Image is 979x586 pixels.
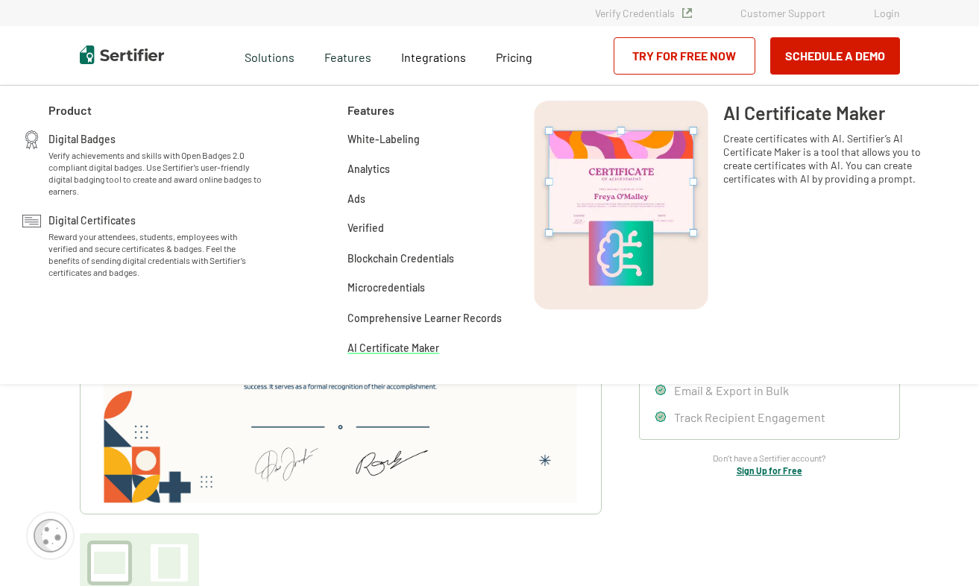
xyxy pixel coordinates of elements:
[80,45,164,64] img: Sertifier | Digital Credentialing Platform
[595,7,692,19] a: Verify Credentials
[22,212,41,230] img: Digital Certificates Icon
[347,101,394,119] span: Features
[674,410,825,424] span: Track Recipient Engagement
[324,46,371,65] span: Features
[48,212,267,278] a: Digital CertificatesReward your attendees, students, employees with verified and secure certifica...
[347,190,365,205] a: Ads
[347,279,425,296] span: Microcredentials
[614,37,755,75] a: Try for Free Now
[48,230,267,278] span: Reward your attendees, students, employees with verified and secure certificates & badges. Feel t...
[534,101,708,309] img: AI Certificate Maker
[904,514,979,586] iframe: Chat Widget
[347,130,420,145] a: White-Labeling
[770,37,900,75] button: Schedule a Demo
[48,101,92,119] span: Product
[737,465,802,476] a: Sign Up for Free
[347,250,454,265] a: Blockchain Credentials
[682,8,692,18] img: Verified
[48,130,267,197] a: Digital BadgesVerify achievements and skills with Open Badges 2.0 compliant digital badges. Use S...
[48,212,136,227] span: Digital Certificates
[347,219,384,236] span: Verified
[674,383,789,397] span: Email & Export in Bulk
[48,130,116,145] span: Digital Badges
[48,149,267,197] span: Verify achievements and skills with Open Badges 2.0 compliant digital badges. Use Sertifier’s use...
[347,280,425,294] a: Microcredentials
[740,7,825,19] a: Customer Support
[723,101,885,125] span: AI Certificate Maker
[34,519,67,552] img: Cookie Popup Icon
[401,46,466,65] a: Integrations
[347,309,502,324] a: Comprehensive Learner Records
[723,132,942,186] span: Create certificates with AI. Sertifier’s AI Certificate Maker is a tool that allows you to create...
[713,451,826,465] span: Don’t have a Sertifier account?
[347,220,384,235] a: Verified
[347,339,439,354] a: AI Certificate Maker
[874,7,900,19] a: Login
[347,160,390,175] a: Analytics
[22,130,41,149] img: Digital Badges Icon
[401,50,466,64] span: Integrations
[496,50,532,64] span: Pricing
[496,46,532,65] a: Pricing
[245,46,295,65] span: Solutions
